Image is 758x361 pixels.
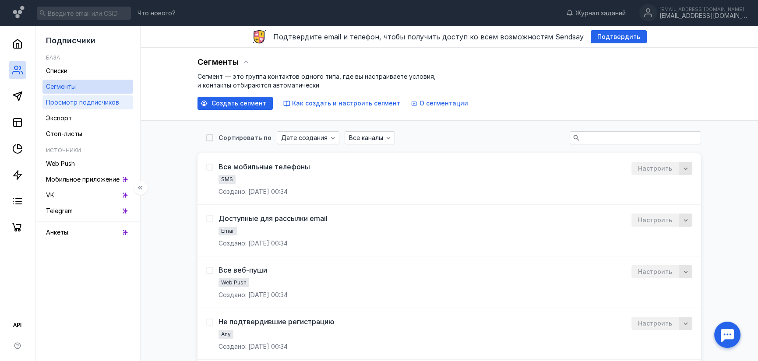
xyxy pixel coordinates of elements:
[42,80,133,94] a: Сегменты
[46,36,95,45] span: Подписчики
[42,64,133,78] a: Списки
[221,176,233,182] span: SMS
[219,317,335,326] a: Не подтвердившие регистрацию
[221,279,247,286] span: Web Push
[597,33,640,41] span: Подтвердить
[197,97,273,110] button: Создать сегмент
[46,67,67,74] span: Списки
[420,99,468,107] span: О сегментации
[219,266,267,274] div: Все веб-пуши
[283,99,400,108] button: Как создать и настроить сегмент
[281,134,328,142] span: Дате создания
[46,54,60,61] h5: База
[37,7,131,20] input: Введите email или CSID
[46,160,75,167] span: Web Push
[219,291,288,299] span: Создано: [DATE] 00:34
[42,204,133,218] a: Telegram
[411,99,468,108] button: О сегментации
[42,225,133,239] a: Анкеты
[219,317,335,326] div: Не подтвердившие регистрацию
[42,172,133,186] a: Мобильное приложение
[219,135,271,141] div: Сортировать по
[46,83,76,90] span: Сегменты
[133,10,180,16] a: Что нового?
[46,228,68,236] span: Анкеты
[46,191,54,199] span: VK
[659,7,747,12] div: [EMAIL_ADDRESS][DOMAIN_NAME]
[277,131,339,144] button: Дате создания
[46,130,82,137] span: Стоп-листы
[42,111,133,125] a: Экспорт
[42,127,133,141] a: Стоп-листы
[221,331,231,337] span: Any
[219,187,288,196] span: Создано: [DATE] 00:34
[46,207,73,214] span: Telegram
[292,99,400,107] span: Как создать и настроить сегмент
[212,100,266,107] span: Создать сегмент
[273,32,584,41] span: Подтвердите email и телефон, чтобы получить доступ ко всем возможностям Sendsay
[219,342,288,351] span: Создано: [DATE] 00:34
[219,162,310,172] a: Все мобильные телефоны
[562,9,630,18] a: Журнал заданий
[42,95,133,109] a: Просмотр подписчиков
[46,98,119,106] span: Просмотр подписчиков
[42,188,133,202] a: VK
[591,30,647,43] button: Подтвердить
[42,157,133,171] a: Web Push
[137,10,176,16] span: Что нового?
[221,228,235,234] span: Email
[349,134,383,142] span: Все каналы
[659,12,747,20] div: [EMAIL_ADDRESS][DOMAIN_NAME]
[575,9,626,18] span: Журнал заданий
[219,239,288,248] span: Создано: [DATE] 00:34
[197,73,436,89] span: Сегмент — это группа контактов одного типа, где вы настраиваете условия, и контакты отбираются ав...
[219,162,310,171] div: Все мобильные телефоны
[46,114,72,122] span: Экспорт
[46,175,120,183] span: Мобильное приложение
[345,131,395,144] button: Все каналы
[219,265,267,275] a: Все веб-пуши
[46,147,81,154] h5: Источники
[219,214,328,223] a: Доступные для рассылки email
[197,57,239,67] span: Сегменты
